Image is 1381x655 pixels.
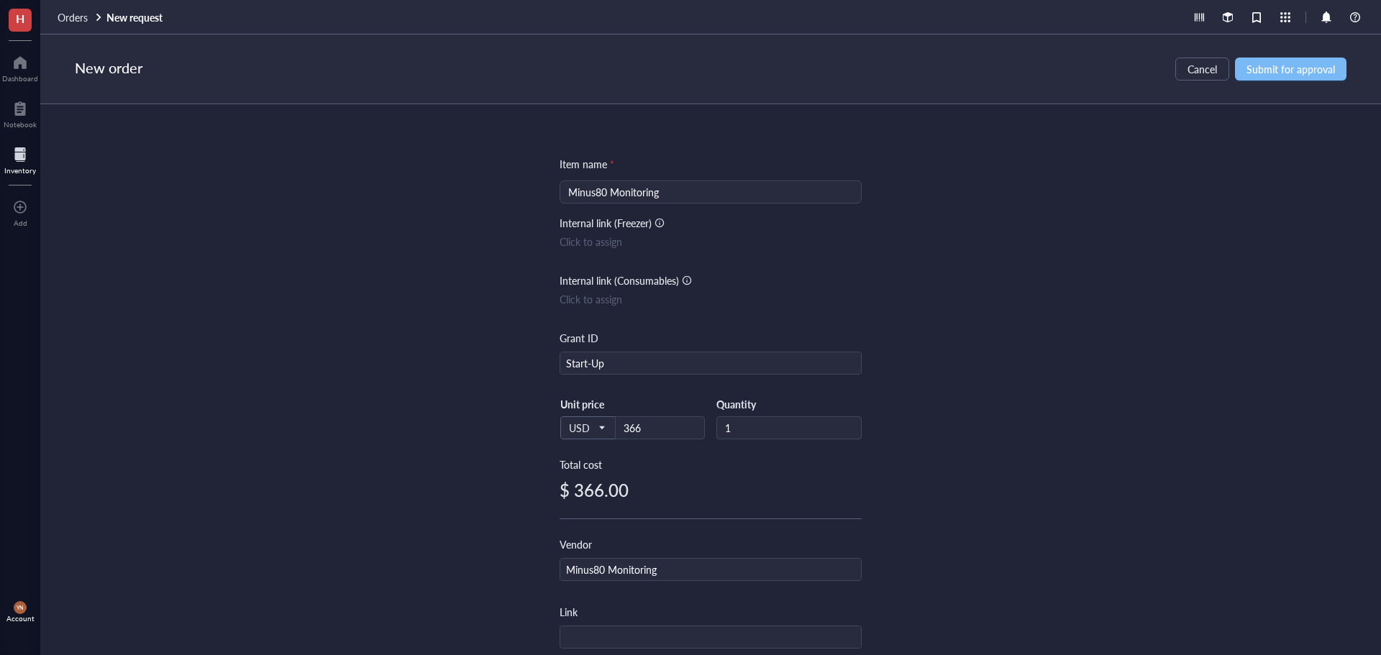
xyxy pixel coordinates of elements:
span: Submit for approval [1246,63,1335,75]
div: Account [6,614,35,623]
div: Click to assign [560,291,862,307]
div: $ 366.00 [560,478,862,501]
a: Dashboard [2,51,38,83]
div: Internal link (Freezer) [560,215,652,231]
div: New order [75,58,142,81]
a: Inventory [4,143,36,175]
span: Orders [58,10,88,24]
div: Notebook [4,120,37,129]
div: Inventory [4,166,36,175]
button: Submit for approval [1235,58,1346,81]
div: Internal link (Consumables) [560,272,679,288]
div: Vendor [560,536,592,552]
span: Cancel [1188,63,1217,75]
span: H [16,9,24,27]
div: Grant ID [560,330,598,346]
span: YN [17,605,24,611]
div: Dashboard [2,74,38,83]
a: Orders [58,11,104,24]
span: USD [569,421,604,434]
a: Notebook [4,97,37,129]
div: Item name [560,156,614,172]
div: Quantity [716,398,862,411]
button: Cancel [1175,58,1229,81]
div: Add [14,219,27,227]
div: Total cost [560,457,862,472]
div: Link [560,604,578,620]
div: Unit price [560,398,650,411]
a: New request [106,11,165,24]
div: Click to assign [560,234,862,249]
